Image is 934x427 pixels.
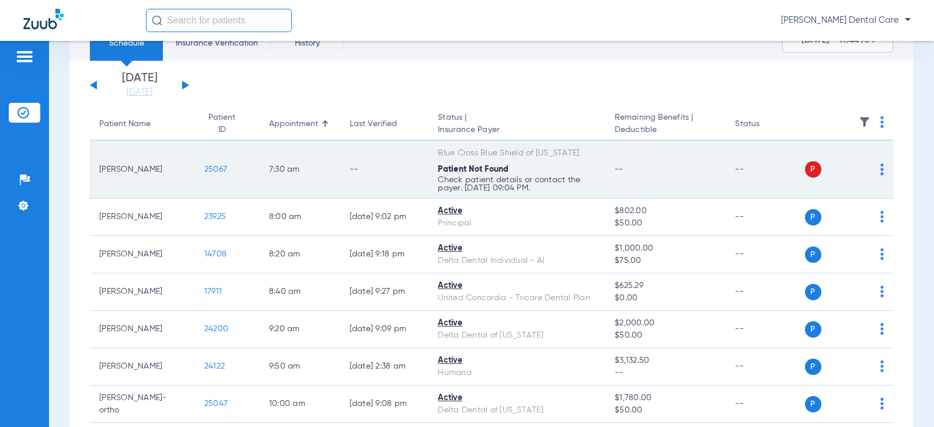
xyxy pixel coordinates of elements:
p: Check patient details or contact the payer. [DATE] 09:04 PM. [438,176,596,192]
div: Patient Name [99,118,186,130]
span: Deductible [615,124,716,136]
span: [PERSON_NAME] Dental Care [781,15,911,26]
a: [DATE] [104,86,175,98]
td: -- [726,236,804,273]
span: 24122 [204,362,225,370]
span: $3,132.50 [615,355,716,367]
td: [PERSON_NAME]-ortho [90,386,195,423]
td: -- [726,311,804,348]
img: group-dot-blue.svg [880,286,884,297]
td: -- [726,273,804,311]
img: group-dot-blue.svg [880,398,884,409]
div: Active [438,317,596,329]
span: Schedule [99,37,154,49]
td: [DATE] 2:38 AM [340,348,429,386]
span: $50.00 [615,329,716,342]
div: Blue Cross Blue Shield of [US_STATE] [438,147,596,159]
td: [PERSON_NAME] [90,348,195,386]
span: -- [615,165,623,173]
div: Delta Dental Individual - AI [438,255,596,267]
span: P [805,161,821,178]
div: Appointment [269,118,331,130]
div: Active [438,392,596,404]
td: [PERSON_NAME] [90,273,195,311]
div: United Concordia - Tricare Dental Plan [438,292,596,304]
td: -- [340,141,429,199]
img: group-dot-blue.svg [880,211,884,223]
div: Delta Dental of [US_STATE] [438,404,596,416]
img: group-dot-blue.svg [880,116,884,128]
span: P [805,359,821,375]
span: 14708 [204,250,226,258]
span: $802.00 [615,205,716,217]
span: -- [615,367,716,379]
td: -- [726,141,804,199]
div: Last Verified [350,118,397,130]
span: 25067 [204,165,227,173]
span: P [805,396,821,412]
td: 9:50 AM [260,348,340,386]
span: P [805,209,821,225]
th: Status [726,108,804,141]
span: Patient Not Found [438,165,508,173]
div: Active [438,205,596,217]
td: [PERSON_NAME] [90,236,195,273]
img: group-dot-blue.svg [880,248,884,260]
span: $1,780.00 [615,392,716,404]
span: P [805,321,821,338]
span: History [280,37,335,49]
td: 7:30 AM [260,141,340,199]
th: Status | [428,108,605,141]
div: Humana [438,367,596,379]
span: $50.00 [615,217,716,230]
td: [DATE] 9:02 PM [340,199,429,236]
span: Insurance Verification [172,37,262,49]
td: [DATE] 9:08 PM [340,386,429,423]
div: Patient ID [204,112,240,136]
td: -- [726,348,804,386]
div: Principal [438,217,596,230]
img: Search Icon [152,15,162,26]
div: Appointment [269,118,318,130]
span: $1,000.00 [615,242,716,255]
div: Active [438,242,596,255]
img: Zuub Logo [23,9,64,29]
td: 8:00 AM [260,199,340,236]
span: $2,000.00 [615,317,716,329]
span: P [805,284,821,300]
td: 8:20 AM [260,236,340,273]
img: group-dot-blue.svg [880,323,884,335]
span: $75.00 [615,255,716,267]
span: Insurance Payer [438,124,596,136]
span: 25047 [204,400,228,408]
td: -- [726,386,804,423]
td: [PERSON_NAME] [90,199,195,236]
td: [DATE] 9:27 PM [340,273,429,311]
td: [PERSON_NAME] [90,141,195,199]
span: $0.00 [615,292,716,304]
td: [DATE] 9:18 PM [340,236,429,273]
td: [PERSON_NAME] [90,311,195,348]
td: 10:00 AM [260,386,340,423]
td: [DATE] 9:09 PM [340,311,429,348]
span: P [805,247,821,263]
img: filter.svg [859,116,870,128]
div: Delta Dental of [US_STATE] [438,329,596,342]
div: Patient Name [99,118,151,130]
input: Search for patients [146,9,292,32]
img: hamburger-icon [15,50,34,64]
td: -- [726,199,804,236]
div: Active [438,355,596,367]
td: 9:20 AM [260,311,340,348]
div: Active [438,280,596,292]
img: group-dot-blue.svg [880,360,884,372]
span: $625.29 [615,280,716,292]
span: 17911 [204,287,222,296]
img: group-dot-blue.svg [880,164,884,175]
th: Remaining Benefits | [605,108,726,141]
span: 24200 [204,325,228,333]
div: Patient ID [204,112,250,136]
td: 8:40 AM [260,273,340,311]
div: Last Verified [350,118,420,130]
span: $50.00 [615,404,716,416]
